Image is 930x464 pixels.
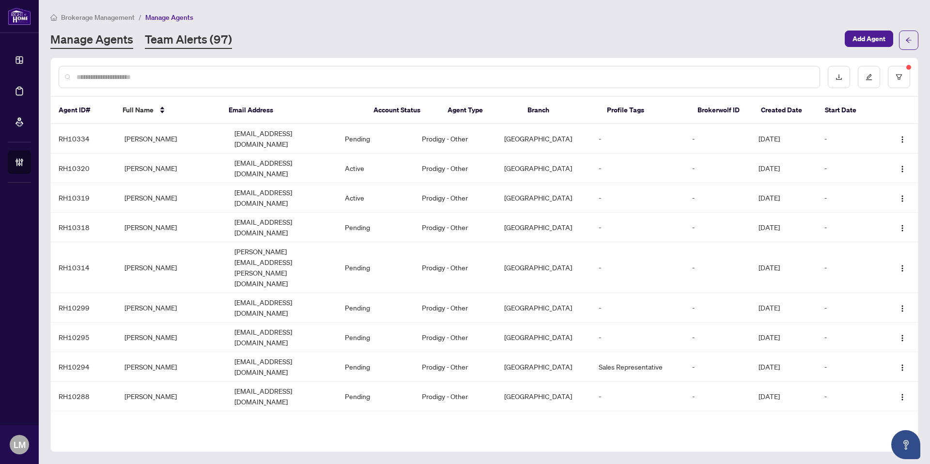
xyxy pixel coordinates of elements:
[337,183,414,213] td: Active
[117,213,227,242] td: [PERSON_NAME]
[817,124,883,154] td: -
[899,364,906,371] img: Logo
[520,97,600,124] th: Branch
[852,31,885,46] span: Add Agent
[366,97,440,124] th: Account Status
[145,13,193,22] span: Manage Agents
[227,293,337,323] td: [EMAIL_ADDRESS][DOMAIN_NAME]
[828,66,850,88] button: download
[51,352,117,382] td: RH10294
[51,242,117,293] td: RH10314
[496,183,591,213] td: [GEOGRAPHIC_DATA]
[751,213,817,242] td: [DATE]
[117,154,227,183] td: [PERSON_NAME]
[591,382,684,411] td: -
[51,154,117,183] td: RH10320
[123,105,154,115] span: Full Name
[888,66,910,88] button: filter
[817,154,883,183] td: -
[591,154,684,183] td: -
[751,124,817,154] td: [DATE]
[414,382,496,411] td: Prodigy - Other
[414,154,496,183] td: Prodigy - Other
[337,242,414,293] td: Pending
[591,323,684,352] td: -
[899,195,906,202] img: Logo
[337,382,414,411] td: Pending
[751,382,817,411] td: [DATE]
[117,183,227,213] td: [PERSON_NAME]
[895,300,910,315] button: Logo
[496,154,591,183] td: [GEOGRAPHIC_DATA]
[337,154,414,183] td: Active
[61,13,135,22] span: Brokerage Management
[690,97,754,124] th: Brokerwolf ID
[117,293,227,323] td: [PERSON_NAME]
[899,264,906,272] img: Logo
[591,183,684,213] td: -
[496,293,591,323] td: [GEOGRAPHIC_DATA]
[899,136,906,143] img: Logo
[337,124,414,154] td: Pending
[817,213,883,242] td: -
[496,124,591,154] td: [GEOGRAPHIC_DATA]
[591,213,684,242] td: -
[751,183,817,213] td: [DATE]
[895,131,910,146] button: Logo
[14,438,26,451] span: LM
[227,154,337,183] td: [EMAIL_ADDRESS][DOMAIN_NAME]
[753,97,817,124] th: Created Date
[117,382,227,411] td: [PERSON_NAME]
[891,430,920,459] button: Open asap
[817,382,883,411] td: -
[817,97,881,124] th: Start Date
[751,293,817,323] td: [DATE]
[895,160,910,176] button: Logo
[145,31,232,49] a: Team Alerts (97)
[139,12,141,23] li: /
[751,352,817,382] td: [DATE]
[414,124,496,154] td: Prodigy - Other
[591,124,684,154] td: -
[817,183,883,213] td: -
[50,14,57,21] span: home
[899,224,906,232] img: Logo
[751,323,817,352] td: [DATE]
[905,37,912,44] span: arrow-left
[684,124,750,154] td: -
[896,74,902,80] span: filter
[414,352,496,382] td: Prodigy - Other
[117,352,227,382] td: [PERSON_NAME]
[227,242,337,293] td: [PERSON_NAME][EMAIL_ADDRESS][PERSON_NAME][DOMAIN_NAME]
[337,352,414,382] td: Pending
[895,260,910,275] button: Logo
[751,154,817,183] td: [DATE]
[51,382,117,411] td: RH10288
[684,352,750,382] td: -
[599,97,689,124] th: Profile Tags
[115,97,221,124] th: Full Name
[684,293,750,323] td: -
[8,7,31,25] img: logo
[684,242,750,293] td: -
[440,97,520,124] th: Agent Type
[751,242,817,293] td: [DATE]
[227,183,337,213] td: [EMAIL_ADDRESS][DOMAIN_NAME]
[899,165,906,173] img: Logo
[414,293,496,323] td: Prodigy - Other
[895,359,910,374] button: Logo
[684,154,750,183] td: -
[895,388,910,404] button: Logo
[591,293,684,323] td: -
[337,323,414,352] td: Pending
[51,213,117,242] td: RH10318
[684,323,750,352] td: -
[496,382,591,411] td: [GEOGRAPHIC_DATA]
[51,97,115,124] th: Agent ID#
[414,183,496,213] td: Prodigy - Other
[895,329,910,345] button: Logo
[414,213,496,242] td: Prodigy - Other
[337,293,414,323] td: Pending
[845,31,893,47] button: Add Agent
[591,352,684,382] td: Sales Representative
